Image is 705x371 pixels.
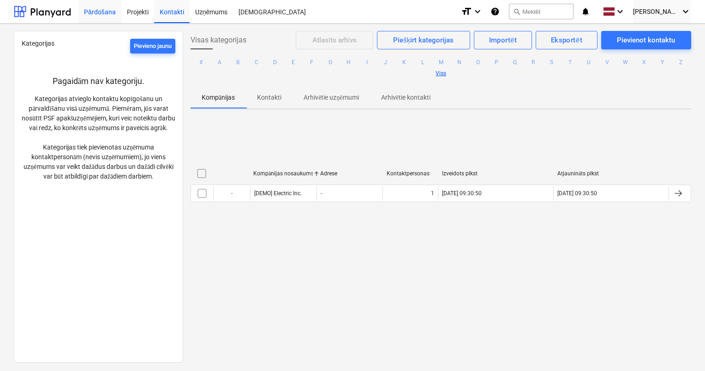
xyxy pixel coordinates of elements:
p: Kontakti [257,93,281,102]
div: Atjaunināts plkst [557,170,665,177]
button: Viss [436,68,447,79]
button: U [583,57,594,68]
button: # [196,57,207,68]
button: A [214,57,225,68]
button: Q [509,57,520,68]
button: Eksportēt [536,31,597,49]
button: Meklēt [509,4,574,19]
button: Z [675,57,687,68]
span: Kategorijas [22,40,54,47]
p: Kategorijas atvieglo kontaktu kopīgošanu un pārvaldīšanu visā uzņēmumā. Piemēram, jūs varat nosūt... [22,94,175,181]
button: H [343,57,354,68]
button: R [528,57,539,68]
div: - [321,190,322,197]
button: V [602,57,613,68]
p: Arhivētie kontakti [381,93,430,102]
div: Eksportēt [551,34,582,46]
iframe: Chat Widget [659,327,705,371]
button: C [251,57,262,68]
button: L [417,57,428,68]
span: Visas kategorijas [191,35,246,46]
button: P [491,57,502,68]
div: Pievieno jaunu [134,41,172,52]
div: Adrese [320,170,380,177]
div: [DEMO] Electric Inc. [254,190,302,197]
div: Izveidots plkst [442,170,550,177]
i: keyboard_arrow_down [615,6,626,17]
div: Importēt [489,34,517,46]
p: Arhivētie uzņēmumi [304,93,358,102]
i: Zināšanu pamats [490,6,500,17]
button: N [454,57,465,68]
button: K [399,57,410,68]
div: - [213,186,250,201]
button: O [472,57,484,68]
div: [DATE] 09:30:50 [442,190,482,197]
button: T [565,57,576,68]
button: M [436,57,447,68]
div: Piešķirt kategorijas [393,34,454,46]
button: B [233,57,244,68]
div: Kompānijas nosaukums [253,170,313,177]
button: F [306,57,317,68]
div: [DATE] 09:30:50 [557,190,597,197]
p: Pagaidām nav kategoriju. [22,76,175,87]
button: I [362,57,373,68]
button: Piešķirt kategorijas [377,31,470,49]
p: Kompānijas [202,93,235,102]
div: Pievienot kontaktu [617,34,675,46]
button: Importēt [474,31,532,49]
span: search [513,8,520,15]
button: Pievienot kontaktu [601,31,691,49]
i: notifications [581,6,590,17]
i: format_size [461,6,472,17]
div: Kontaktpersonas [387,170,435,177]
button: X [639,57,650,68]
button: Pievieno jaunu [130,39,175,54]
button: W [620,57,631,68]
button: D [269,57,281,68]
button: J [380,57,391,68]
button: Y [657,57,668,68]
button: E [288,57,299,68]
button: G [325,57,336,68]
button: S [546,57,557,68]
i: keyboard_arrow_down [472,6,483,17]
i: keyboard_arrow_down [680,6,691,17]
div: 1 [431,190,434,197]
span: [PERSON_NAME] [633,8,679,15]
